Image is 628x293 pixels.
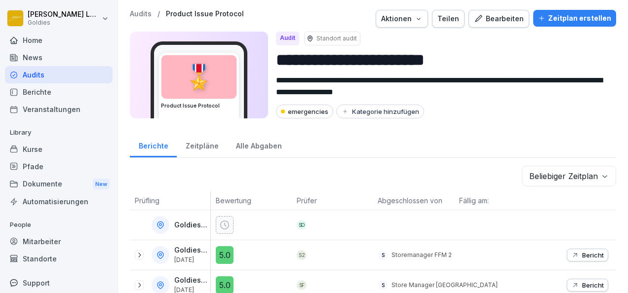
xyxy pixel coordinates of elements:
div: 🎖️ [161,55,236,99]
div: S [378,280,388,290]
div: SD [297,220,307,230]
a: Zeitpläne [177,132,227,157]
button: Bericht [567,279,608,292]
a: Kurse [5,141,113,158]
a: Audits [5,66,113,83]
th: Prüfer [292,191,373,210]
button: Teilen [432,10,465,28]
div: emergencies [276,105,333,118]
a: Audits [130,10,152,18]
a: News [5,49,113,66]
p: Abgeschlossen von [378,195,449,206]
div: Zeitplan erstellen [538,13,611,24]
div: Kategorie hinzufügen [341,108,419,115]
p: Bewertung [216,195,287,206]
a: Standorte [5,250,113,267]
div: 5.0 [216,246,234,264]
div: Audit [276,32,299,45]
button: Kategorie hinzufügen [336,105,424,118]
p: Store Manager [GEOGRAPHIC_DATA] [392,281,498,290]
button: Aktionen [376,10,428,28]
div: Bearbeiten [474,13,524,24]
p: Bericht [582,251,604,259]
th: Fällig am: [454,191,535,210]
p: / [157,10,160,18]
a: Pfade [5,158,113,175]
a: Berichte [130,132,177,157]
div: SF [297,280,307,290]
a: Automatisierungen [5,193,113,210]
p: [DATE] [174,256,208,263]
div: New [93,179,110,190]
div: Support [5,274,113,292]
p: Goldies [28,19,100,26]
h3: Product Issue Protocol [161,102,237,110]
a: Home [5,32,113,49]
a: Product Issue Protocol [166,10,244,18]
a: Veranstaltungen [5,101,113,118]
div: Aktionen [381,13,423,24]
p: Goldies [GEOGRAPHIC_DATA] [174,221,208,229]
a: Mitarbeiter [5,233,113,250]
button: Bericht [567,249,608,261]
div: S2 [297,250,307,260]
p: Goldies FFM 2 [174,246,208,255]
p: Prüfling [135,195,205,206]
button: Bearbeiten [469,10,529,28]
p: Goldies [GEOGRAPHIC_DATA] [174,276,208,285]
div: Teilen [437,13,459,24]
p: Standort audit [316,34,357,43]
p: [PERSON_NAME] Loska [28,10,100,19]
a: DokumenteNew [5,175,113,193]
a: Alle Abgaben [227,132,290,157]
p: People [5,217,113,233]
p: Library [5,125,113,141]
a: Berichte [5,83,113,101]
div: S [378,250,388,260]
button: Zeitplan erstellen [533,10,616,27]
p: Storemanager FFM 2 [392,251,452,259]
p: Bericht [582,281,604,289]
div: Dokumente [5,175,113,193]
